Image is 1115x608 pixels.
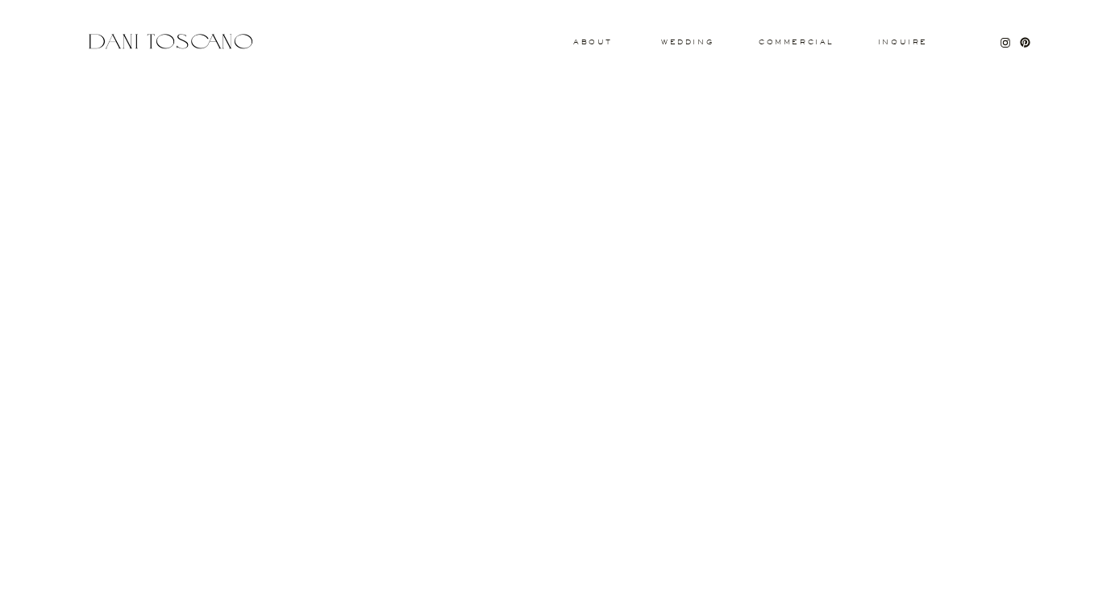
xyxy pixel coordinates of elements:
a: wedding [661,39,714,44]
a: About [573,39,609,44]
a: commercial [759,39,833,45]
a: Inquire [877,39,929,47]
